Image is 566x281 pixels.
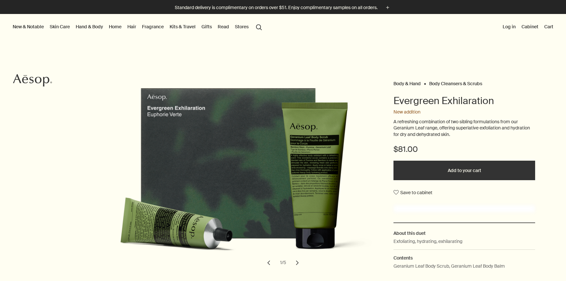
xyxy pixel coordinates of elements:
[393,119,535,138] p: A refreshing combination of two sibling formulations from our Geranium Leaf range, offering super...
[290,256,304,270] button: next slide
[393,81,421,84] a: Body & Hand
[11,22,45,31] button: New & Notable
[501,14,555,40] nav: supplementary
[393,238,462,245] p: Exfoliating, hydrating, exhilarating
[393,254,535,261] h2: Contents
[253,20,265,33] button: Open search
[11,72,54,90] a: Aesop
[141,22,165,31] a: Fragrance
[48,22,71,31] a: Skin Care
[262,256,276,270] button: previous slide
[13,74,52,87] svg: Aesop
[543,22,555,31] button: Cart
[393,230,535,237] h2: About this duet
[11,14,265,40] nav: primary
[393,262,505,270] p: Geranium Leaf Body Scrub, Geranium Leaf Body Balm
[74,22,104,31] a: Hand & Body
[99,88,385,261] img: Back of recycled cardboard gift box.
[234,22,250,31] button: Stores
[216,22,230,31] a: Read
[200,22,213,31] a: Gifts
[393,161,535,180] button: Add to your cart - $81.00
[393,94,535,107] h1: Evergreen Exhilaration
[501,22,517,31] button: Log in
[520,22,540,31] a: Cabinet
[429,81,482,84] a: Body Cleansers & Scrubs
[393,187,432,198] button: Save to cabinet
[126,22,137,31] a: Hair
[175,4,391,11] button: Standard delivery is complimentary on orders over $51. Enjoy complimentary samples on all orders.
[175,4,378,11] p: Standard delivery is complimentary on orders over $51. Enjoy complimentary samples on all orders.
[168,22,197,31] a: Kits & Travel
[108,22,123,31] a: Home
[47,88,377,270] div: Evergreen Exhilaration
[393,144,418,154] span: $81.00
